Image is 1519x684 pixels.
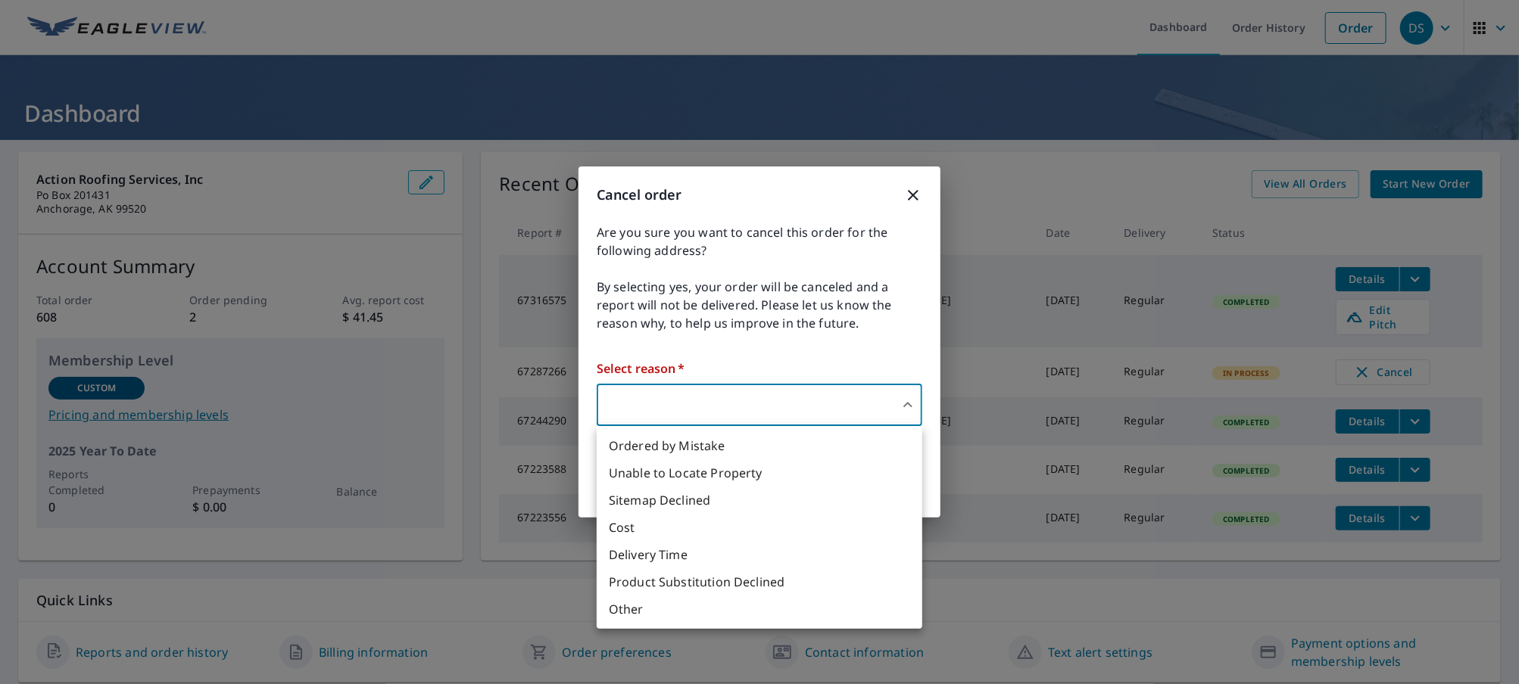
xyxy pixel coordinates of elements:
li: Delivery Time [597,541,922,568]
li: Cost [597,514,922,541]
li: Sitemap Declined [597,487,922,514]
li: Other [597,595,922,623]
li: Unable to Locate Property [597,459,922,487]
li: Ordered by Mistake [597,432,922,459]
li: Product Substitution Declined [597,568,922,595]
